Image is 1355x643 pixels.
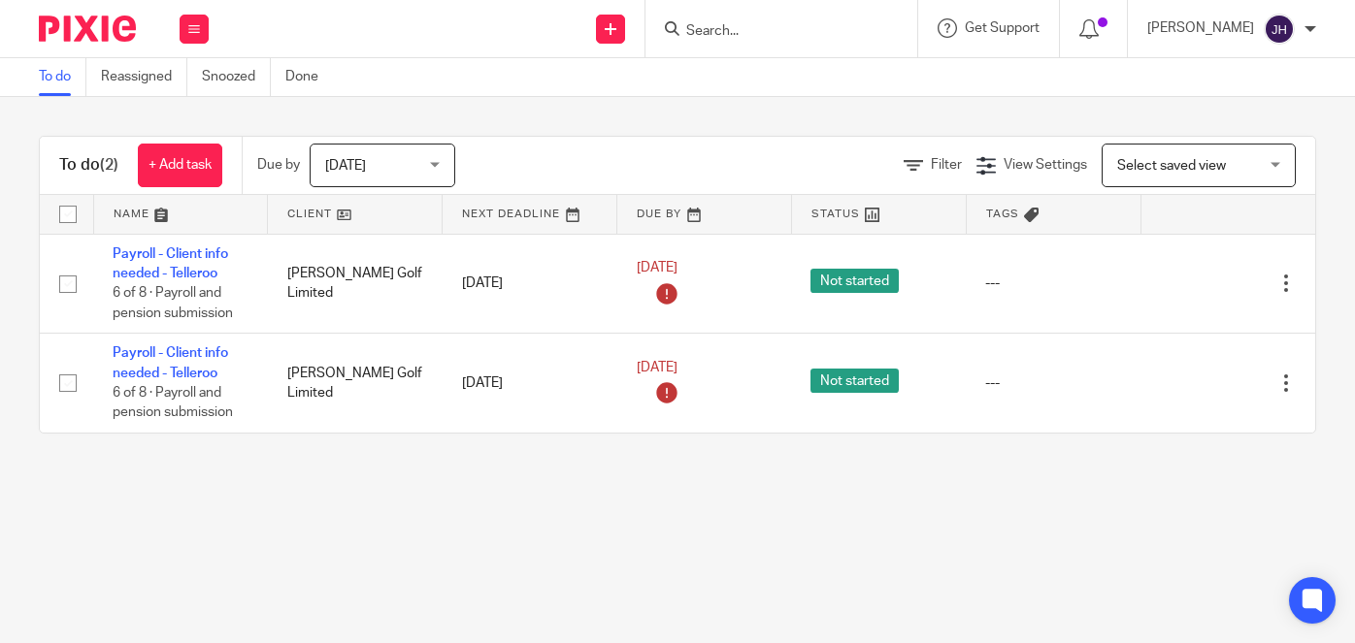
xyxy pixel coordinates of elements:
[684,23,859,41] input: Search
[113,247,228,280] a: Payroll - Client info needed - Telleroo
[39,16,136,42] img: Pixie
[138,144,222,187] a: + Add task
[985,273,1121,293] div: ---
[113,346,228,379] a: Payroll - Client info needed - Telleroo
[101,58,187,96] a: Reassigned
[1264,14,1295,45] img: svg%3E
[325,159,366,173] span: [DATE]
[113,386,233,420] span: 6 of 8 · Payroll and pension submission
[810,369,899,393] span: Not started
[39,58,86,96] a: To do
[1147,18,1254,38] p: [PERSON_NAME]
[443,334,617,433] td: [DATE]
[1004,158,1087,172] span: View Settings
[202,58,271,96] a: Snoozed
[931,158,962,172] span: Filter
[637,361,677,374] span: [DATE]
[268,334,443,433] td: [PERSON_NAME] Golf Limited
[986,209,1019,219] span: Tags
[443,234,617,334] td: [DATE]
[100,157,118,173] span: (2)
[965,21,1040,35] span: Get Support
[1117,159,1226,173] span: Select saved view
[810,269,899,293] span: Not started
[268,234,443,334] td: [PERSON_NAME] Golf Limited
[285,58,333,96] a: Done
[59,155,118,176] h1: To do
[637,261,677,274] span: [DATE]
[113,286,233,320] span: 6 of 8 · Payroll and pension submission
[985,373,1121,393] div: ---
[257,155,300,175] p: Due by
